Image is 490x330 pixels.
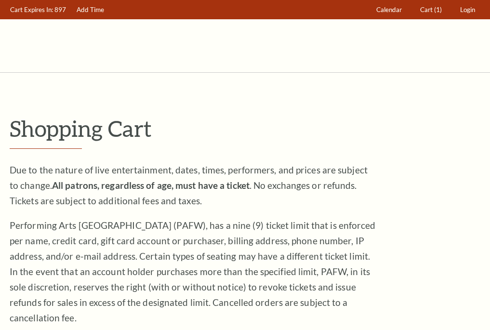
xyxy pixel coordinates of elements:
[10,116,480,141] p: Shopping Cart
[10,218,376,326] p: Performing Arts [GEOGRAPHIC_DATA] (PAFW), has a nine (9) ticket limit that is enforced per name, ...
[376,6,402,13] span: Calendar
[52,180,250,191] strong: All patrons, regardless of age, must have a ticket
[460,6,475,13] span: Login
[72,0,109,19] a: Add Time
[456,0,480,19] a: Login
[416,0,447,19] a: Cart (1)
[10,164,368,206] span: Due to the nature of live entertainment, dates, times, performers, and prices are subject to chan...
[54,6,66,13] span: 897
[420,6,433,13] span: Cart
[372,0,407,19] a: Calendar
[434,6,442,13] span: (1)
[10,6,53,13] span: Cart Expires In:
